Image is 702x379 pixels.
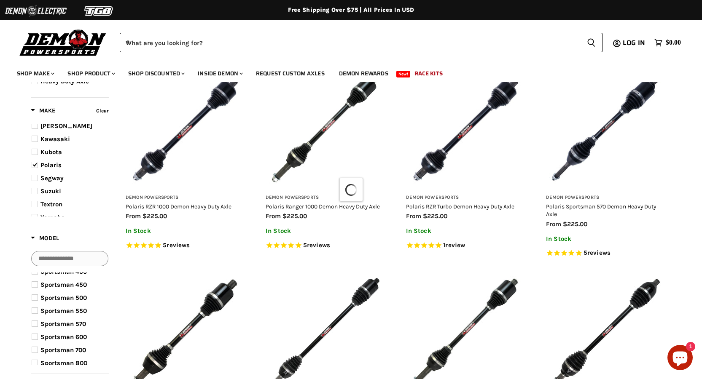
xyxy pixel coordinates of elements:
[40,359,87,367] span: Sportsman 800
[406,195,525,201] h3: Demon Powersports
[584,249,611,256] span: 5 reviews
[126,69,245,189] img: Polaris RZR 1000 Demon Heavy Duty Axle
[167,241,190,249] span: reviews
[266,195,385,201] h3: Demon Powersports
[40,307,87,315] span: Sportsman 550
[546,203,656,217] a: Polaris Sportsman 570 Demon Heavy Duty Axle
[126,212,141,220] span: from
[406,241,525,250] span: Rated 5.0 out of 5 stars 1 reviews
[250,65,331,82] a: Request Custom Axles
[126,195,245,201] h3: Demon Powersports
[546,249,665,258] span: Rated 5.0 out of 5 stars 5 reviews
[40,214,65,221] span: Yamaha
[40,281,87,288] span: Sportsman 450
[40,320,86,328] span: Sportsman 570
[40,148,62,156] span: Kubota
[40,135,70,143] span: Kawasaki
[4,3,67,19] img: Demon Electric Logo 2
[31,107,55,114] span: Make
[40,122,92,130] span: [PERSON_NAME]
[143,212,167,220] span: $225.00
[40,200,62,208] span: Textron
[191,65,248,82] a: Inside Demon
[40,161,62,169] span: Polaris
[40,174,64,182] span: Segway
[126,203,231,210] a: Polaris RZR 1000 Demon Heavy Duty Axle
[266,212,281,220] span: from
[126,227,245,235] p: In Stock
[122,65,190,82] a: Shop Discounted
[11,65,59,82] a: Shop Make
[396,71,411,77] span: New!
[282,212,307,220] span: $225.00
[619,39,650,47] a: Log in
[266,241,385,250] span: Rated 5.0 out of 5 stars 5 reviews
[31,234,59,245] button: Filter by Model
[307,241,330,249] span: reviews
[40,294,87,302] span: Sportsman 500
[266,203,380,210] a: Polaris Ranger 1000 Demon Heavy Duty Axle
[546,220,561,228] span: from
[650,37,685,49] a: $0.00
[333,65,395,82] a: Demon Rewards
[31,251,108,266] input: Search Options
[266,69,385,189] img: Polaris Ranger 1000 Demon Heavy Duty Axle
[587,249,611,256] span: reviews
[546,235,665,243] p: In Stock
[665,345,695,372] inbox-online-store-chat: Shopify online store chat
[303,241,330,249] span: 5 reviews
[120,33,602,52] form: Product
[563,220,587,228] span: $225.00
[126,241,245,250] span: Rated 5.0 out of 5 stars 5 reviews
[406,203,514,210] a: Polaris RZR Turbo Demon Heavy Duty Axle
[67,3,131,19] img: TGB Logo 2
[623,37,645,48] span: Log in
[666,39,681,47] span: $0.00
[31,107,55,117] button: Filter by Make
[443,241,465,249] span: 1 reviews
[406,69,525,189] img: Polaris RZR Turbo Demon Heavy Duty Axle
[17,27,109,57] img: Demon Powersports
[120,33,580,52] input: When autocomplete results are available use up and down arrows to review and enter to select
[163,241,190,249] span: 5 reviews
[580,33,602,52] button: Search
[546,195,665,201] h3: Demon Powersports
[40,187,61,195] span: Suzuki
[31,235,59,242] span: Model
[423,212,447,220] span: $225.00
[408,65,449,82] a: Race Kits
[546,69,665,189] img: Polaris Sportsman 570 Demon Heavy Duty Axle
[94,106,109,117] button: Clear filter by Make
[445,241,465,249] span: review
[266,227,385,235] p: In Stock
[406,212,421,220] span: from
[40,333,87,341] span: Sportsman 600
[61,65,120,82] a: Shop Product
[11,61,679,82] ul: Main menu
[14,6,689,14] div: Free Shipping Over $75 | All Prices In USD
[406,227,525,235] p: In Stock
[40,346,86,354] span: Sportsman 700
